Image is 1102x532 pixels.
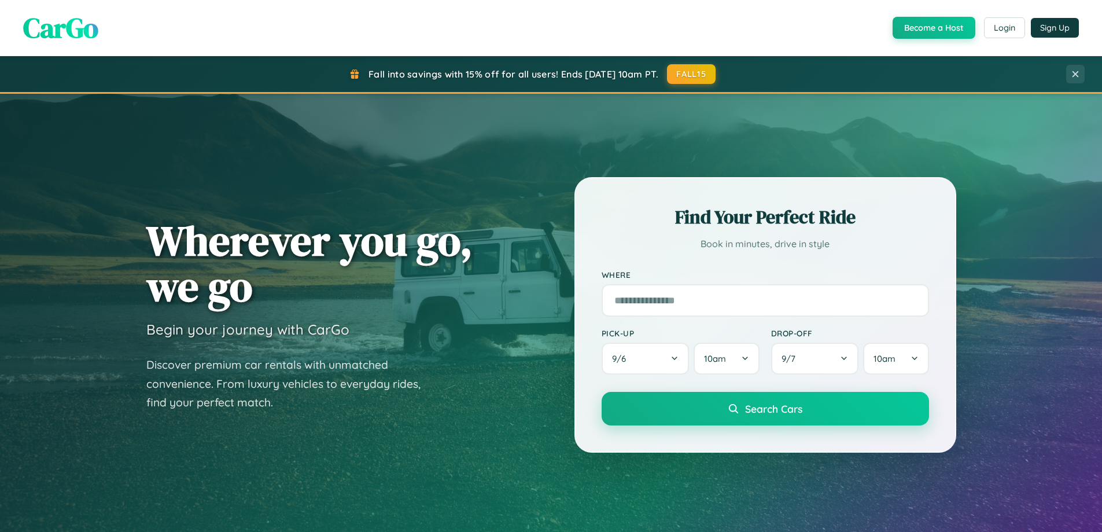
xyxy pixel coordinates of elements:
[602,343,690,375] button: 9/6
[602,392,929,425] button: Search Cars
[874,353,895,364] span: 10am
[368,68,658,80] span: Fall into savings with 15% off for all users! Ends [DATE] 10am PT.
[704,353,726,364] span: 10am
[146,355,436,412] p: Discover premium car rentals with unmatched convenience. From luxury vehicles to everyday rides, ...
[602,328,760,338] label: Pick-up
[771,343,859,375] button: 9/7
[745,402,802,415] span: Search Cars
[771,328,929,338] label: Drop-off
[782,353,801,364] span: 9 / 7
[612,353,632,364] span: 9 / 6
[146,218,473,309] h1: Wherever you go, we go
[893,17,975,39] button: Become a Host
[602,204,929,230] h2: Find Your Perfect Ride
[694,343,759,375] button: 10am
[984,17,1025,38] button: Login
[863,343,928,375] button: 10am
[23,9,98,47] span: CarGo
[602,236,929,252] p: Book in minutes, drive in style
[667,64,716,84] button: FALL15
[1031,18,1079,38] button: Sign Up
[146,321,349,338] h3: Begin your journey with CarGo
[602,270,929,280] label: Where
